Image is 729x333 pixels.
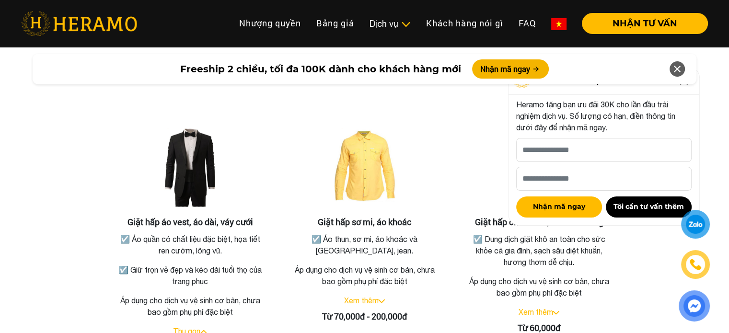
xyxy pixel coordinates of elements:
[289,217,441,227] h3: Giặt hấp sơ mi, áo khoác
[574,19,708,28] a: NHẬN TƯ VẤN
[114,217,266,227] h3: Giặt hấp áo vest, áo dài, váy cưới
[516,196,602,218] button: Nhận mã ngay
[682,251,708,277] a: phone-icon
[114,294,266,317] p: Áp dụng cho dịch vụ vệ sinh cơ bản, chưa bao gồm phụ phí đặc biệt
[116,264,265,287] p: ☑️ Giữ trọn vẻ đẹp và kéo dài tuổi thọ của trang phục
[290,233,439,256] p: ☑️ Áo thun, sơ mi, áo khoác và [GEOGRAPHIC_DATA], jean.
[180,62,461,76] span: Freeship 2 chiều, tối đa 100K dành cho khách hàng mới
[606,196,692,218] button: Tôi cần tư vấn thêm
[463,217,615,227] h3: Giặt hấp chăn mền, thú nhồi bông
[116,233,265,256] p: ☑️ Áo quần có chất liệu đặc biệt, họa tiết ren cườm, lông vũ.
[344,296,378,304] a: Xem thêm
[231,13,309,34] a: Nhượng quyền
[309,13,362,34] a: Bảng giá
[378,299,385,303] img: arrow_down.svg
[553,310,559,314] img: arrow_down.svg
[491,121,587,217] img: Giặt hấp chăn mền, thú nhồi bông
[463,275,615,298] p: Áp dụng cho dịch vụ vệ sinh cơ bản, chưa bao gồm phụ phí đặc biệt
[582,13,708,34] button: NHẬN TƯ VẤN
[518,307,553,316] a: Xem thêm
[370,17,411,30] div: Dịch vụ
[142,121,238,217] img: Giặt hấp áo vest, áo dài, váy cưới
[511,13,544,34] a: FAQ
[21,11,137,36] img: heramo-logo.png
[516,99,692,133] p: Heramo tặng bạn ưu đãi 30K cho lần đầu trải nghiệm dịch vụ. Số lượng có hạn, điền thông tin dưới ...
[689,258,702,271] img: phone-icon
[401,20,411,29] img: subToggleIcon
[289,310,441,322] div: Từ 70,000đ - 200,000đ
[289,264,441,287] p: Áp dụng cho dịch vụ vệ sinh cơ bản, chưa bao gồm phụ phí đặc biệt
[551,18,567,30] img: vn-flag.png
[316,121,412,217] img: Giặt hấp sơ mi, áo khoác
[418,13,511,34] a: Khách hàng nói gì
[464,233,613,267] p: ☑️ Dung dịch giặt khô an toàn cho sức khỏe cả gia đình, sạch sâu diệt khuẩn, hương thơm dễ chịu.
[472,59,549,79] button: Nhận mã ngay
